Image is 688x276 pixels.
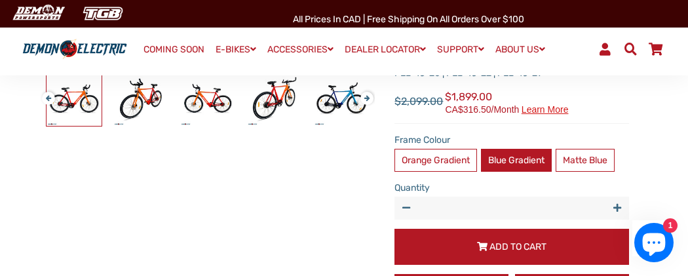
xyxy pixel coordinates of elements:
input: quantity [394,197,628,220]
span: All Prices in CAD | Free shipping on all orders over $100 [293,14,524,25]
a: DEALER LOCATOR [340,40,430,59]
img: 6ix City eBike - Demon Electric [247,71,302,126]
button: Previous [42,85,50,100]
img: 6ix City eBike - Demon Electric [113,71,168,126]
a: ABOUT US [491,40,550,59]
img: Demon Electric logo [20,39,130,60]
label: Quantity [394,181,628,195]
button: Next [360,85,368,100]
button: Add to Cart [394,229,628,265]
img: 6ix City eBike - Demon Electric [47,71,102,126]
button: Increase item quantity by one [606,197,629,220]
label: Blue Gradient [481,149,552,172]
label: Matte Blue [556,149,615,172]
button: Reduce item quantity by one [394,197,417,220]
span: $2,099.00 [394,94,443,109]
label: Orange Gradient [394,149,477,172]
img: TGB Canada [76,3,130,24]
span: $1,899.00 [445,89,568,114]
label: Frame Colour [394,133,628,147]
img: 6ix City eBike - Demon Electric [314,71,369,126]
a: ACCESSORIES [263,40,338,59]
span: Add to Cart [489,241,546,252]
a: E-BIKES [211,40,261,59]
inbox-online-store-chat: Shopify online store chat [630,223,678,266]
a: COMING SOON [139,41,209,59]
img: 6ix City eBike - Demon Electric [180,71,235,126]
img: Demon Electric [7,3,69,24]
a: SUPPORT [432,40,489,59]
